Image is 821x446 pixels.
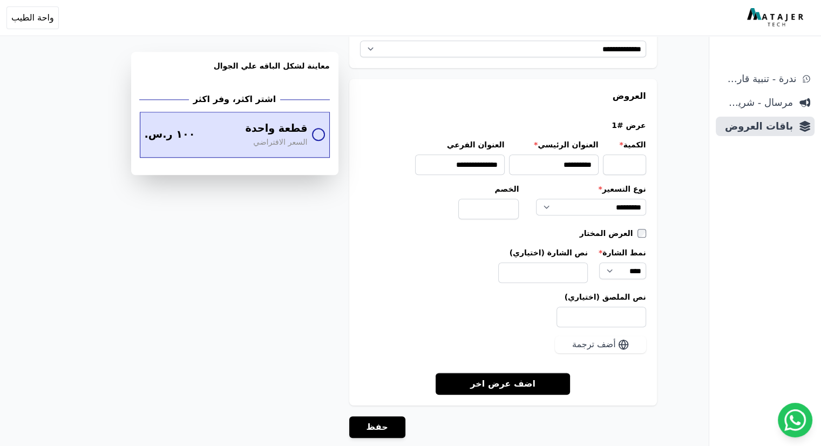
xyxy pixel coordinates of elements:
[360,90,646,103] h3: العروض
[360,292,646,302] label: نص الملصق (اختياري)
[572,338,616,351] span: أضف ترجمة
[458,184,519,194] label: الخصم
[498,247,588,258] label: نص الشارة (اختياري)
[509,139,599,150] label: العنوان الرئيسي
[599,247,646,258] label: نمط الشارة
[6,6,59,29] button: واحة الطيب
[245,121,307,137] span: قطعة واحدة
[536,184,646,194] label: نوع التسعير
[720,95,793,110] span: مرسال - شريط دعاية
[436,373,570,395] a: اضف عرض اخر
[253,137,307,148] span: السعر الافتراضي
[145,127,195,143] span: ١٠٠ ر.س.
[580,228,637,239] label: العرض المختار
[415,139,505,150] label: العنوان الفرعي
[720,119,793,134] span: باقات العروض
[360,120,646,131] div: عرض #1
[555,336,646,353] button: أضف ترجمة
[349,416,405,438] button: حفظ
[603,139,646,150] label: الكمية
[747,8,806,28] img: MatajerTech Logo
[11,11,54,24] span: واحة الطيب
[720,71,796,86] span: ندرة - تنبية قارب علي النفاذ
[140,60,330,84] h3: معاينة لشكل الباقه علي الجوال
[193,93,276,106] h2: اشتر اكثر، وفر اكثر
